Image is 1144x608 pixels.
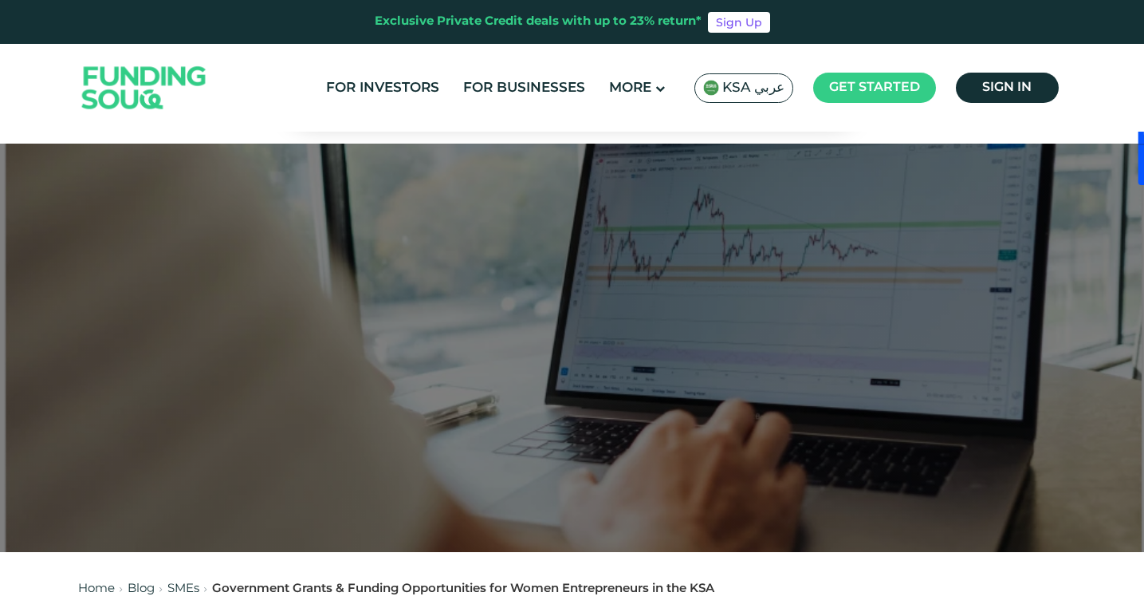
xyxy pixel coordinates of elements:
div: Exclusive Private Credit deals with up to 23% return* [375,13,702,31]
a: Blog [128,583,155,594]
a: Sign Up [708,12,770,33]
a: SMEs [167,583,199,594]
span: More [609,81,651,95]
a: For Businesses [459,75,589,101]
img: SA Flag [703,80,719,96]
span: KSA عربي [722,79,784,97]
a: Sign in [956,73,1059,103]
img: Logo [66,48,222,128]
a: For Investors [322,75,443,101]
a: Home [78,583,115,594]
div: Government Grants & Funding Opportunities for Women Entrepreneurs in the KSA [212,580,714,598]
span: Sign in [982,81,1032,93]
span: Get started [829,81,920,93]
